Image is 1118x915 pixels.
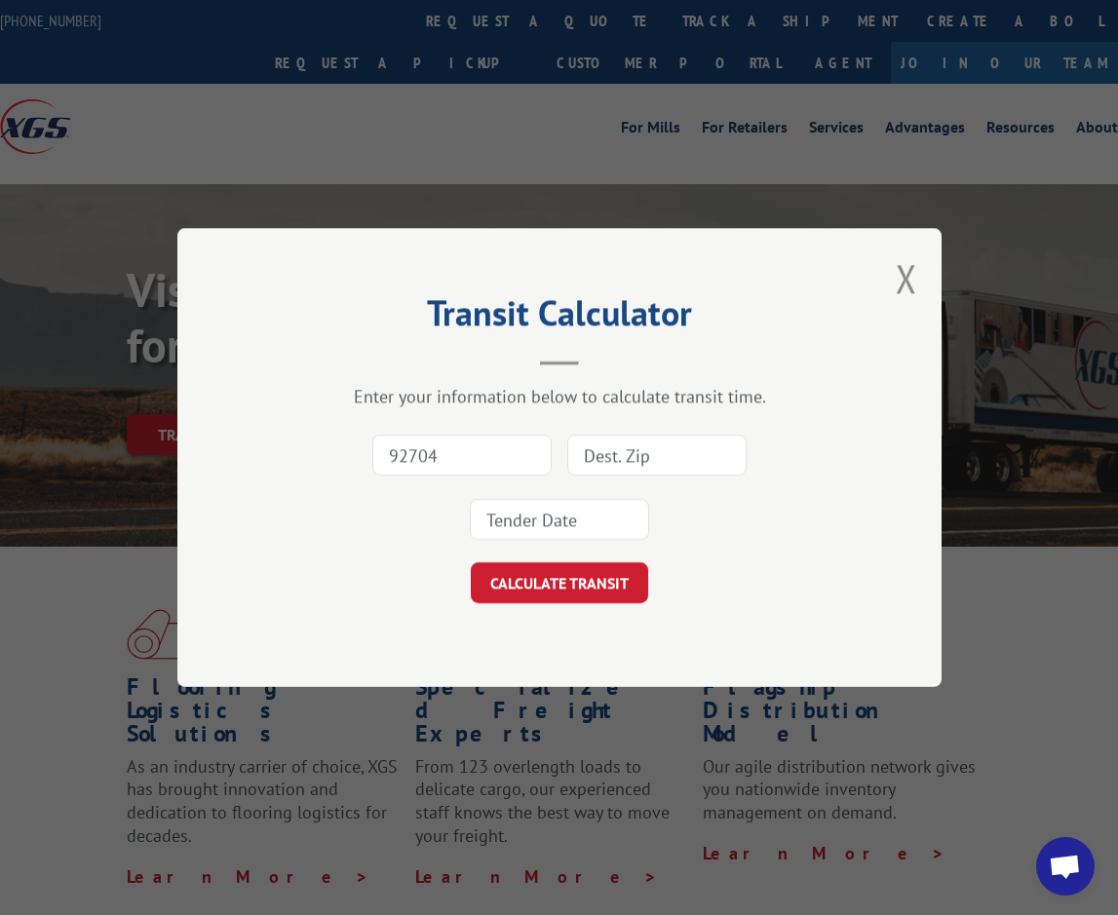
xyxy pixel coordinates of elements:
input: Dest. Zip [567,435,747,476]
input: Origin Zip [372,435,552,476]
div: Open chat [1036,837,1095,896]
button: Close modal [896,252,917,304]
h2: Transit Calculator [275,299,844,336]
div: Enter your information below to calculate transit time. [275,385,844,407]
input: Tender Date [470,499,649,540]
button: CALCULATE TRANSIT [471,562,648,603]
